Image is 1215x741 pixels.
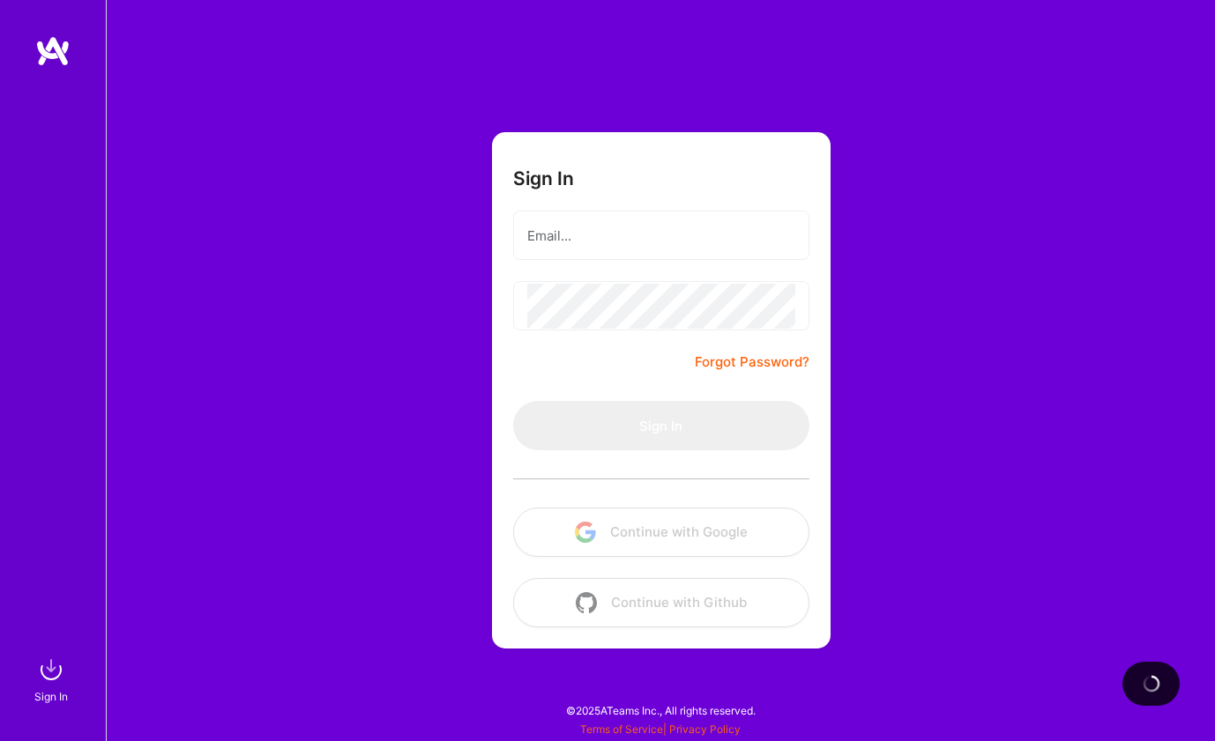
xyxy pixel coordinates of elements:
[527,213,795,258] input: Email...
[35,35,71,67] img: logo
[576,592,597,613] img: icon
[34,687,68,706] div: Sign In
[669,722,741,736] a: Privacy Policy
[34,652,69,687] img: sign in
[37,652,69,706] a: sign inSign In
[513,508,809,557] button: Continue with Google
[1143,675,1160,693] img: loading
[106,688,1215,732] div: © 2025 ATeams Inc., All rights reserved.
[580,722,741,736] span: |
[695,352,809,373] a: Forgot Password?
[513,167,574,189] h3: Sign In
[580,722,663,736] a: Terms of Service
[513,401,809,450] button: Sign In
[575,522,596,543] img: icon
[513,578,809,627] button: Continue with Github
